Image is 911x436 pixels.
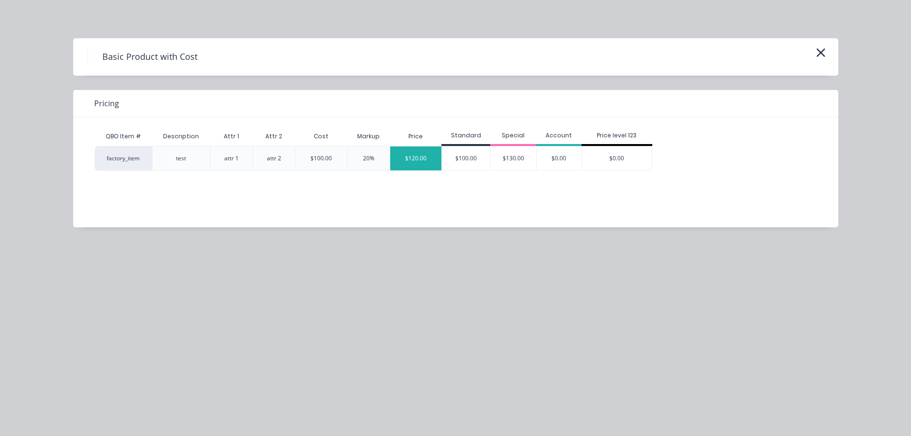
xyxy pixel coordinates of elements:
[155,124,207,148] div: Description
[310,154,332,163] div: $100.00
[582,131,652,140] div: Price level 123
[216,124,247,148] div: Attr 1
[95,127,152,146] div: QBO Item #
[490,131,536,140] div: Special
[258,124,290,148] div: Attr 2
[536,131,582,140] div: Account
[491,146,536,170] div: $130.00
[88,48,212,66] h4: Basic Product with Cost
[537,146,582,170] div: $0.00
[582,146,652,170] div: $0.00
[176,154,186,163] div: test
[267,154,281,163] div: attr 2
[224,154,239,163] div: attr 1
[94,98,119,109] span: Pricing
[295,127,347,146] div: Cost
[347,127,390,146] div: Markup
[95,146,152,171] div: factory_item
[390,146,442,170] div: $120.00
[441,131,490,140] div: Standard
[390,127,442,146] div: Price
[363,154,374,163] div: 20%
[442,146,490,170] div: $100.00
